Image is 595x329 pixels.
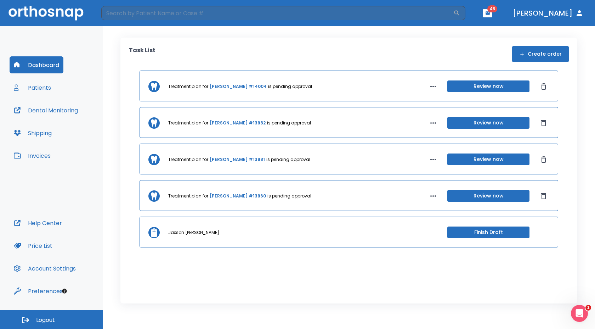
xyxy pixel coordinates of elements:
p: Treatment plan for [168,83,208,90]
span: 1 [585,305,591,311]
img: Orthosnap [8,6,84,20]
p: is pending approval [267,120,311,126]
button: Dental Monitoring [10,102,82,119]
a: [PERSON_NAME] #13960 [210,193,266,199]
button: Patients [10,79,55,96]
button: Dismiss [538,81,549,92]
div: Tooltip anchor [61,288,68,294]
p: is pending approval [266,156,310,163]
button: Help Center [10,214,66,232]
button: Shipping [10,124,56,141]
p: Treatment plan for [168,193,208,199]
a: [PERSON_NAME] #13981 [210,156,265,163]
p: is pending approval [267,193,311,199]
button: Create order [512,46,569,62]
button: Finish Draft [447,227,529,238]
button: Invoices [10,147,55,164]
p: is pending approval [268,83,312,90]
input: Search by Patient Name or Case # [101,6,453,20]
p: Jaxson [PERSON_NAME] [168,229,219,236]
button: Review now [447,154,529,165]
button: Price List [10,237,57,254]
p: Treatment plan for [168,156,208,163]
span: 48 [487,5,497,12]
button: Dismiss [538,190,549,202]
button: Review now [447,117,529,129]
button: Review now [447,190,529,202]
iframe: Intercom live chat [571,305,588,322]
button: Dismiss [538,154,549,165]
span: Logout [36,316,55,324]
button: [PERSON_NAME] [510,7,586,19]
a: [PERSON_NAME] #13982 [210,120,266,126]
button: Account Settings [10,260,80,277]
p: Task List [129,46,155,62]
p: Treatment plan for [168,120,208,126]
button: Review now [447,80,529,92]
button: Dismiss [538,117,549,129]
button: Preferences [10,283,67,300]
a: [PERSON_NAME] #14004 [210,83,267,90]
button: Dashboard [10,56,63,73]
